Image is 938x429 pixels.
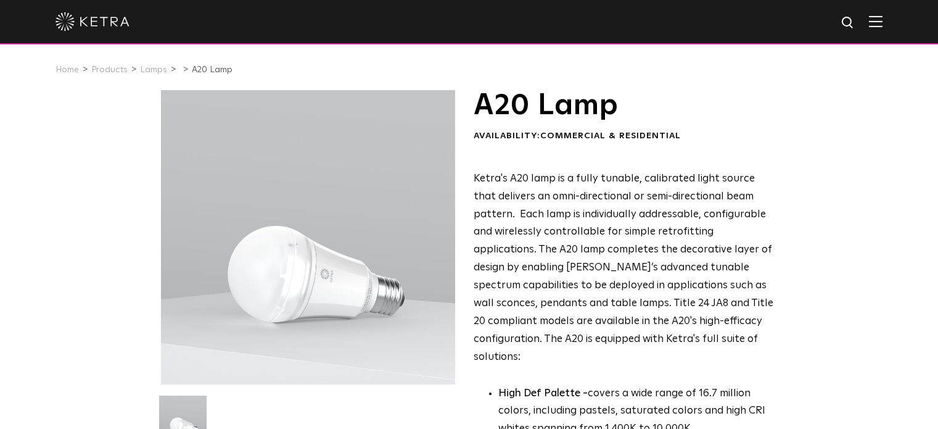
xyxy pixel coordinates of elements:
strong: High Def Palette - [498,388,588,399]
img: Hamburger%20Nav.svg [869,15,882,27]
img: search icon [841,15,856,31]
a: Products [91,65,128,74]
a: A20 Lamp [192,65,232,74]
img: ketra-logo-2019-white [56,12,130,31]
span: Commercial & Residential [540,131,681,140]
span: Ketra's A20 lamp is a fully tunable, calibrated light source that delivers an omni-directional or... [474,173,773,362]
h1: A20 Lamp [474,90,774,121]
div: Availability: [474,130,774,143]
a: Home [56,65,79,74]
a: Lamps [140,65,167,74]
